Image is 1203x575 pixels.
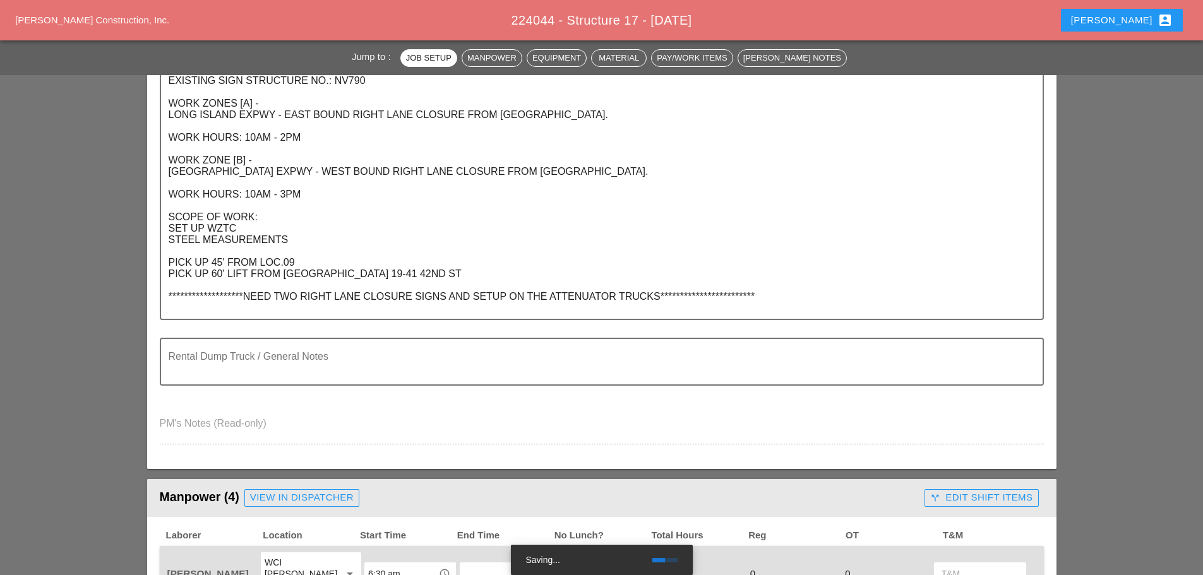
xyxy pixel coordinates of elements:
[657,52,727,64] div: Pay/Work Items
[553,528,650,543] span: No Lunch?
[526,555,560,565] span: Saving...
[930,493,940,503] i: call_split
[930,490,1032,505] div: Edit Shift Items
[467,52,517,64] div: Manpower
[406,52,452,64] div: Job Setup
[169,354,1025,384] textarea: Rental Dump Truck / General Notes
[597,52,641,64] div: Material
[738,49,847,67] button: [PERSON_NAME] Notes
[400,49,457,67] button: Job Setup
[651,49,733,67] button: Pay/Work Items
[527,49,587,67] button: Equipment
[925,489,1038,507] button: Edit Shift Items
[250,490,354,505] div: View in Dispatcher
[456,528,553,543] span: End Time
[743,52,841,64] div: [PERSON_NAME] Notes
[261,528,359,543] span: Location
[532,52,581,64] div: Equipment
[169,48,1025,319] textarea: Scope Of Work / Setup Instructions
[1158,13,1173,28] i: account_box
[160,485,920,511] div: Manpower (4)
[511,13,691,27] span: 224044 - Structure 17 - [DATE]
[1071,13,1173,28] div: [PERSON_NAME]
[244,489,359,507] a: View in Dispatcher
[591,49,647,67] button: Material
[844,528,942,543] span: OT
[462,49,522,67] button: Manpower
[942,528,1039,543] span: T&M
[359,528,456,543] span: Start Time
[165,528,262,543] span: Laborer
[15,15,169,25] a: [PERSON_NAME] Construction, Inc.
[160,413,1044,444] textarea: PM's Notes (Read-only)
[650,528,747,543] span: Total Hours
[1061,9,1183,32] button: [PERSON_NAME]
[747,528,844,543] span: Reg
[352,51,396,62] span: Jump to :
